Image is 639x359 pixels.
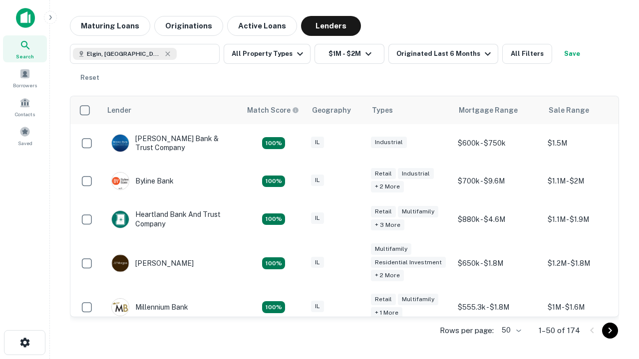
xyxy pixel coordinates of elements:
[87,49,162,58] span: Elgin, [GEOGRAPHIC_DATA], [GEOGRAPHIC_DATA]
[311,301,324,312] div: IL
[312,104,351,116] div: Geography
[371,307,402,319] div: + 1 more
[502,44,552,64] button: All Filters
[366,96,453,124] th: Types
[13,81,37,89] span: Borrowers
[371,219,404,231] div: + 3 more
[311,175,324,186] div: IL
[388,44,498,64] button: Originated Last 6 Months
[453,96,543,124] th: Mortgage Range
[306,96,366,124] th: Geography
[262,257,285,269] div: Matching Properties: 24, hasApolloMatch: undefined
[311,257,324,268] div: IL
[247,105,297,116] h6: Match Score
[262,213,285,225] div: Matching Properties: 20, hasApolloMatch: undefined
[3,93,47,120] a: Contacts
[498,323,523,338] div: 50
[371,168,396,179] div: Retail
[101,96,241,124] th: Lender
[107,104,131,116] div: Lender
[440,325,494,337] p: Rows per page:
[111,172,174,190] div: Byline Bank
[398,294,438,305] div: Multifamily
[371,137,407,148] div: Industrial
[3,64,47,91] a: Borrowers
[224,44,311,64] button: All Property Types
[16,52,34,60] span: Search
[301,16,361,36] button: Lenders
[311,212,324,224] div: IL
[111,298,188,316] div: Millennium Bank
[543,162,633,200] td: $1.1M - $2M
[74,68,106,88] button: Reset
[556,44,588,64] button: Save your search to get updates of matches that match your search criteria.
[15,110,35,118] span: Contacts
[3,35,47,62] a: Search
[112,173,129,189] img: picture
[3,122,47,149] a: Saved
[111,134,231,152] div: [PERSON_NAME] Bank & Trust Company
[543,238,633,289] td: $1.2M - $1.8M
[371,206,396,217] div: Retail
[70,16,150,36] button: Maturing Loans
[453,288,543,326] td: $555.3k - $1.8M
[543,124,633,162] td: $1.5M
[154,16,223,36] button: Originations
[371,257,446,268] div: Residential Investment
[396,48,494,60] div: Originated Last 6 Months
[543,200,633,238] td: $1.1M - $1.9M
[453,162,543,200] td: $700k - $9.6M
[459,104,518,116] div: Mortgage Range
[247,105,299,116] div: Capitalize uses an advanced AI algorithm to match your search with the best lender. The match sco...
[371,243,411,255] div: Multifamily
[453,238,543,289] td: $650k - $1.8M
[241,96,306,124] th: Capitalize uses an advanced AI algorithm to match your search with the best lender. The match sco...
[549,104,589,116] div: Sale Range
[112,299,129,316] img: picture
[398,206,438,217] div: Multifamily
[372,104,393,116] div: Types
[539,325,580,337] p: 1–50 of 174
[602,323,618,339] button: Go to next page
[112,255,129,272] img: picture
[315,44,384,64] button: $1M - $2M
[262,137,285,149] div: Matching Properties: 28, hasApolloMatch: undefined
[311,137,324,148] div: IL
[262,301,285,313] div: Matching Properties: 16, hasApolloMatch: undefined
[453,200,543,238] td: $880k - $4.6M
[112,135,129,152] img: picture
[543,96,633,124] th: Sale Range
[262,176,285,187] div: Matching Properties: 18, hasApolloMatch: undefined
[398,168,434,179] div: Industrial
[111,254,194,272] div: [PERSON_NAME]
[453,124,543,162] td: $600k - $750k
[371,181,404,192] div: + 2 more
[112,211,129,228] img: picture
[371,294,396,305] div: Retail
[227,16,297,36] button: Active Loans
[543,288,633,326] td: $1M - $1.6M
[18,139,32,147] span: Saved
[589,247,639,295] iframe: Chat Widget
[111,210,231,228] div: Heartland Bank And Trust Company
[16,8,35,28] img: capitalize-icon.png
[371,270,404,281] div: + 2 more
